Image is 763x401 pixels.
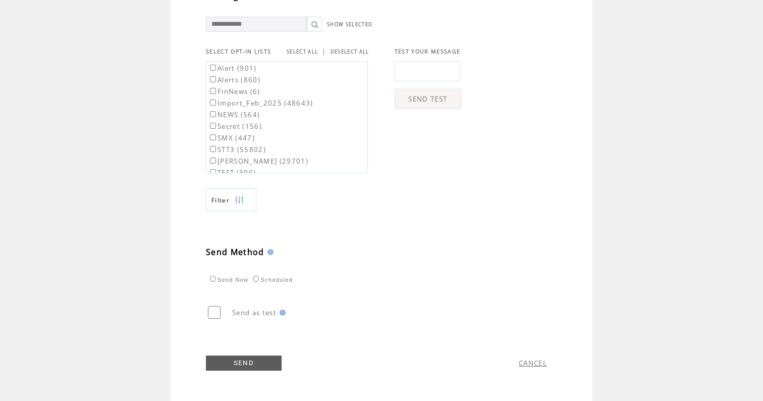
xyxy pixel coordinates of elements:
input: Import_Feb_2025 (48643) [210,99,216,106]
span: SELECT OPT-IN LISTS [206,48,271,55]
input: Scheduled [253,276,259,282]
a: SEND [206,356,282,371]
input: STT3 (55802) [210,146,216,152]
label: STT3 (55802) [208,145,266,154]
input: Alert (901) [210,65,216,71]
label: [PERSON_NAME] (29701) [208,157,308,166]
input: Alerts (860) [210,76,216,82]
img: help.gif [277,310,286,316]
label: Send Now [207,277,248,283]
label: TEST (306) [208,168,256,177]
label: Alerts (860) [208,75,260,84]
a: SEND TEST [395,89,461,109]
span: | [322,47,326,56]
a: DESELECT ALL [331,48,369,55]
input: [PERSON_NAME] (29701) [210,158,216,164]
input: TEST (306) [210,169,216,175]
span: Send as test [232,308,277,317]
label: NEWS (564) [208,110,260,119]
input: SMX (447) [210,134,216,140]
img: filters.png [235,189,244,212]
label: Alert (901) [208,64,257,73]
input: FinNews (6) [210,88,216,94]
a: SELECT ALL [287,48,318,55]
input: Secret (156) [210,123,216,129]
label: FinNews (6) [208,87,260,96]
input: NEWS (564) [210,111,216,117]
a: CANCEL [519,359,547,368]
input: Send Now [210,276,216,282]
label: SMX (447) [208,133,255,142]
label: Import_Feb_2025 (48643) [208,98,313,108]
label: Scheduled [250,277,293,283]
img: help.gif [264,249,274,255]
span: Show filters [211,196,230,205]
a: SHOW SELECTED [327,21,372,28]
span: TEST YOUR MESSAGE [395,48,461,55]
a: Filter [206,188,256,211]
label: Secret (156) [208,122,262,131]
span: Send Method [206,246,264,258]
